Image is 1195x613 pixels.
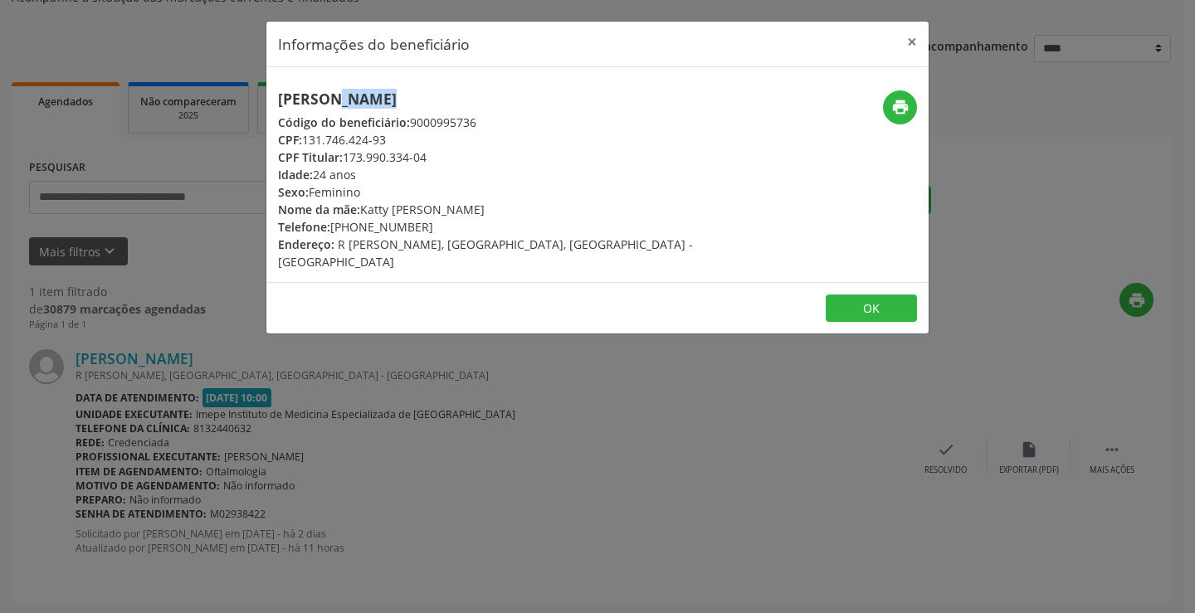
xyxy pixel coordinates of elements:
[278,184,309,200] span: Sexo:
[278,166,696,183] div: 24 anos
[278,90,696,108] h5: [PERSON_NAME]
[278,236,334,252] span: Endereço:
[278,202,360,217] span: Nome da mãe:
[895,22,929,62] button: Close
[891,98,910,116] i: print
[278,131,696,148] div: 131.746.424-93
[278,148,696,166] div: 173.990.334-04
[278,114,410,130] span: Código do beneficiário:
[883,90,917,124] button: print
[278,167,313,182] span: Idade:
[278,236,693,270] span: R [PERSON_NAME], [GEOGRAPHIC_DATA], [GEOGRAPHIC_DATA] - [GEOGRAPHIC_DATA]
[278,33,470,55] h5: Informações do beneficiário
[278,183,696,201] div: Feminino
[278,132,302,148] span: CPF:
[278,218,696,236] div: [PHONE_NUMBER]
[278,219,330,235] span: Telefone:
[278,114,696,131] div: 9000995736
[278,201,696,218] div: Katty [PERSON_NAME]
[278,149,343,165] span: CPF Titular:
[826,294,917,323] button: OK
